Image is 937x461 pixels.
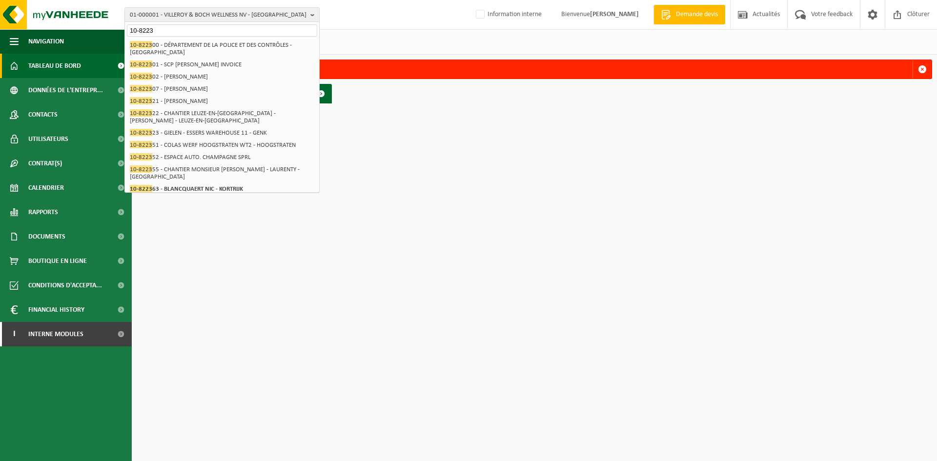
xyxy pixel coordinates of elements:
span: 10-8223 [130,185,152,192]
span: 10-8223 [130,153,152,160]
span: Navigation [28,29,64,54]
span: 10-8223 [130,60,152,68]
span: Rapports [28,200,58,224]
span: 01-000001 - VILLEROY & BOCH WELLNESS NV - [GEOGRAPHIC_DATA] [130,8,306,22]
span: 10-8223 [130,141,152,148]
span: Documents [28,224,65,249]
span: 10-8223 [130,109,152,117]
span: Demande devis [673,10,720,20]
span: 10-8223 [130,165,152,173]
a: Demande devis [653,5,725,24]
span: 10-8223 [130,85,152,92]
span: Utilisateurs [28,127,68,151]
li: 22 - CHANTIER LEUZE-EN-[GEOGRAPHIC_DATA] - [PERSON_NAME] - LEUZE-EN-[GEOGRAPHIC_DATA] [127,107,317,127]
span: Tableau de bord [28,54,81,78]
span: 10-8223 [130,129,152,136]
li: 07 - [PERSON_NAME] [127,83,317,95]
strong: 63 - BLANCQUAERT NIC - KORTRIJK [130,185,243,192]
span: Financial History [28,298,84,322]
li: 55 - CHANTIER MONSIEUR [PERSON_NAME] - LAURENTY - [GEOGRAPHIC_DATA] [127,163,317,183]
li: 23 - GIELEN - ESSERS WAREHOUSE 11 - GENK [127,127,317,139]
button: 01-000001 - VILLEROY & BOCH WELLNESS NV - [GEOGRAPHIC_DATA] [124,7,320,22]
span: I [10,322,19,346]
span: Conditions d'accepta... [28,273,102,298]
li: 02 - [PERSON_NAME] [127,71,317,83]
li: 21 - [PERSON_NAME] [127,95,317,107]
span: 10-8223 [130,97,152,104]
li: 01 - SCP [PERSON_NAME] INVOICE [127,59,317,71]
input: Chercher des succursales liées [127,24,317,37]
span: Calendrier [28,176,64,200]
span: Contacts [28,102,58,127]
label: Information interne [474,7,542,22]
strong: [PERSON_NAME] [590,11,639,18]
li: 51 - COLAS WERF HOOGSTRATEN WT2 - HOOGSTRATEN [127,139,317,151]
span: Boutique en ligne [28,249,87,273]
span: Données de l'entrepr... [28,78,103,102]
span: Contrat(s) [28,151,62,176]
span: 10-8223 [130,41,152,48]
li: 52 - ESPACE AUTO. CHAMPAGNE SPRL [127,151,317,163]
span: 10-8223 [130,73,152,80]
li: 00 - DÉPARTEMENT DE LA POLICE ET DES CONTRÔLES - [GEOGRAPHIC_DATA] [127,39,317,59]
div: Deze party bestaat niet [155,60,913,79]
span: Interne modules [28,322,83,346]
